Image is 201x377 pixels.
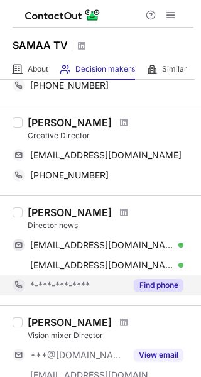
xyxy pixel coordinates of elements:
button: Reveal Button [134,279,183,292]
button: Reveal Button [134,349,183,361]
span: Similar [162,64,187,74]
span: ***@[DOMAIN_NAME] [30,349,126,361]
div: [PERSON_NAME] [28,116,112,129]
span: [EMAIL_ADDRESS][DOMAIN_NAME] [30,260,174,271]
div: [PERSON_NAME] [28,206,112,219]
div: Director news [28,220,193,231]
span: [EMAIL_ADDRESS][DOMAIN_NAME] [30,150,182,161]
h1: SAMAA TV [13,38,68,53]
img: ContactOut v5.3.10 [25,8,100,23]
span: [PHONE_NUMBER] [30,80,109,91]
div: Vision mixer Director [28,330,193,341]
span: Decision makers [75,64,135,74]
div: [PERSON_NAME] [28,316,112,329]
span: [PHONE_NUMBER] [30,170,109,181]
div: Creative Director [28,130,193,141]
span: [EMAIL_ADDRESS][DOMAIN_NAME] [30,239,174,251]
span: About [28,64,48,74]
